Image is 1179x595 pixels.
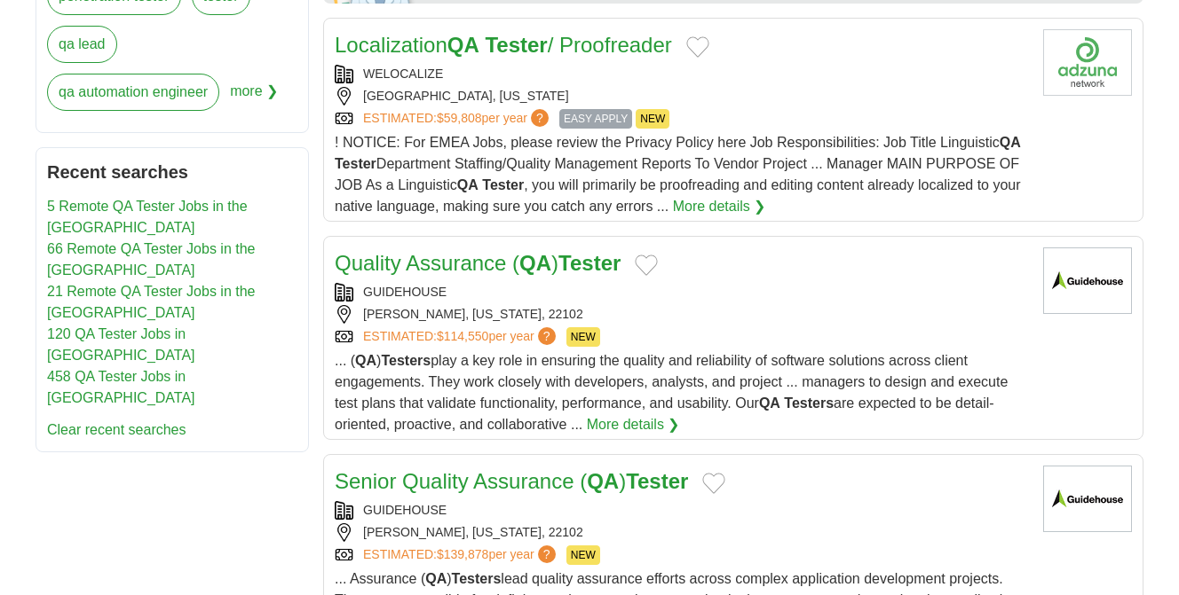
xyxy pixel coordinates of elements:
span: $139,878 [437,547,488,561]
strong: Tester [482,177,524,192]
img: Guidehouse logo [1043,247,1132,314]
strong: QA [457,177,479,192]
a: More details ❯ [587,414,680,435]
strong: Testers [381,353,431,368]
a: ESTIMATED:$139,878per year? [363,545,559,565]
a: Clear recent searches [47,422,186,437]
strong: QA [759,395,780,411]
span: NEW [566,545,600,565]
div: [GEOGRAPHIC_DATA], [US_STATE] [335,87,1029,106]
a: 458 QA Tester Jobs in [GEOGRAPHIC_DATA] [47,369,195,405]
a: 5 Remote QA Tester Jobs in the [GEOGRAPHIC_DATA] [47,199,248,235]
a: ESTIMATED:$114,550per year? [363,327,559,347]
a: 66 Remote QA Tester Jobs in the [GEOGRAPHIC_DATA] [47,241,256,278]
span: ? [531,109,549,127]
div: [PERSON_NAME], [US_STATE], 22102 [335,523,1029,542]
h2: Recent searches [47,159,297,185]
span: NEW [566,327,600,347]
a: More details ❯ [673,196,766,217]
strong: Tester [558,251,621,275]
a: 120 QA Tester Jobs in [GEOGRAPHIC_DATA] [47,326,195,363]
strong: Testers [784,395,834,411]
button: Add to favorite jobs [702,473,725,494]
a: Senior Quality Assurance (QA)Tester [335,469,688,493]
span: NEW [636,109,669,129]
strong: QA [425,571,447,586]
span: ? [538,327,556,345]
a: 21 Remote QA Tester Jobs in the [GEOGRAPHIC_DATA] [47,284,256,320]
button: Add to favorite jobs [686,36,709,58]
span: $59,808 [437,111,482,125]
a: GUIDEHOUSE [363,285,447,299]
img: Guidehouse logo [1043,466,1132,532]
strong: QA [355,353,376,368]
button: Add to favorite jobs [635,254,658,276]
a: ESTIMATED:$59,808per year? [363,109,552,129]
span: EASY APPLY [559,109,632,129]
div: WELOCALIZE [335,65,1029,83]
strong: QA [447,33,479,57]
span: ? [538,545,556,563]
strong: Testers [452,571,502,586]
span: ... ( ) play a key role in ensuring the quality and reliability of software solutions across clie... [335,353,1008,432]
a: GUIDEHOUSE [363,503,447,517]
div: [PERSON_NAME], [US_STATE], 22102 [335,305,1029,324]
span: $114,550 [437,329,488,343]
strong: QA [587,469,619,493]
strong: QA [1000,135,1021,150]
strong: QA [519,251,551,275]
strong: Tester [335,156,376,171]
strong: Tester [626,469,688,493]
a: qa automation engineer [47,74,219,111]
img: Company logo [1043,29,1132,96]
span: ! NOTICE: For EMEA Jobs, please review the Privacy Policy here Job Responsibilities: Job Title Li... [335,135,1021,214]
a: qa lead [47,26,117,63]
a: LocalizationQA Tester/ Proofreader [335,33,672,57]
strong: Tester [485,33,547,57]
a: Quality Assurance (QA)Tester [335,251,621,275]
span: more ❯ [230,74,278,121]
